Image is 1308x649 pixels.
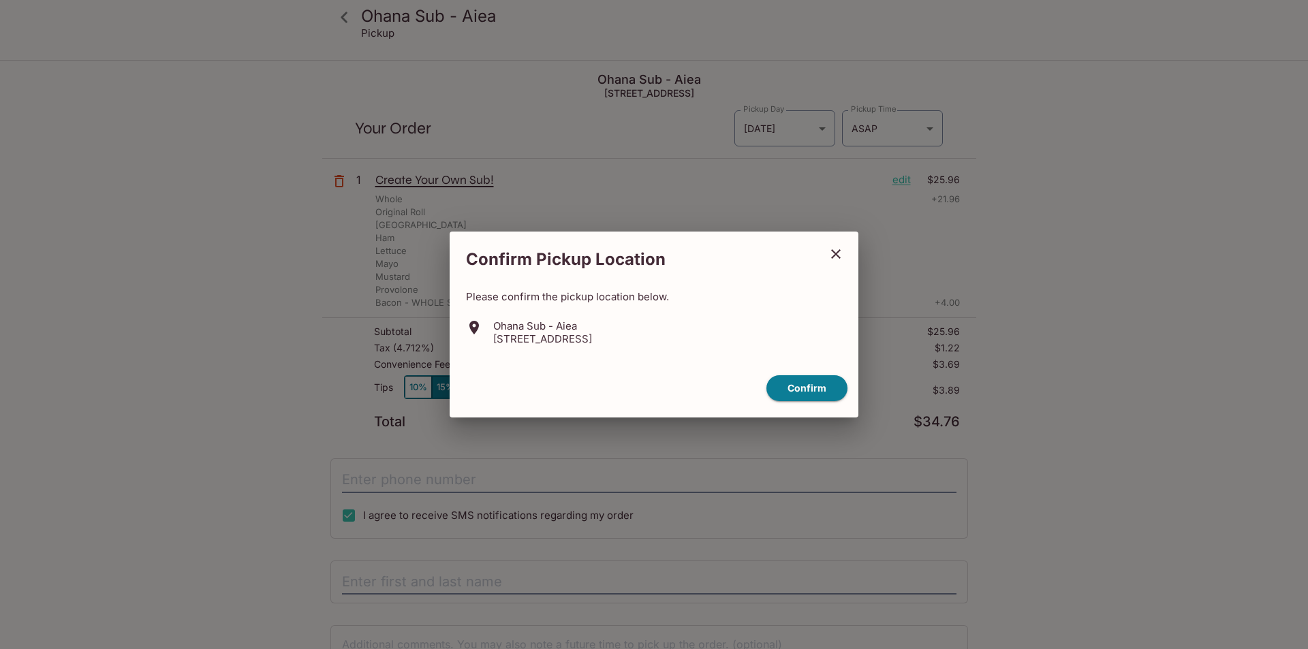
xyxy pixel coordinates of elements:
p: Please confirm the pickup location below. [466,290,842,303]
p: Ohana Sub - Aiea [493,319,592,332]
h2: Confirm Pickup Location [450,242,819,276]
button: close [819,237,853,271]
p: [STREET_ADDRESS] [493,332,592,345]
button: confirm [766,375,847,402]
